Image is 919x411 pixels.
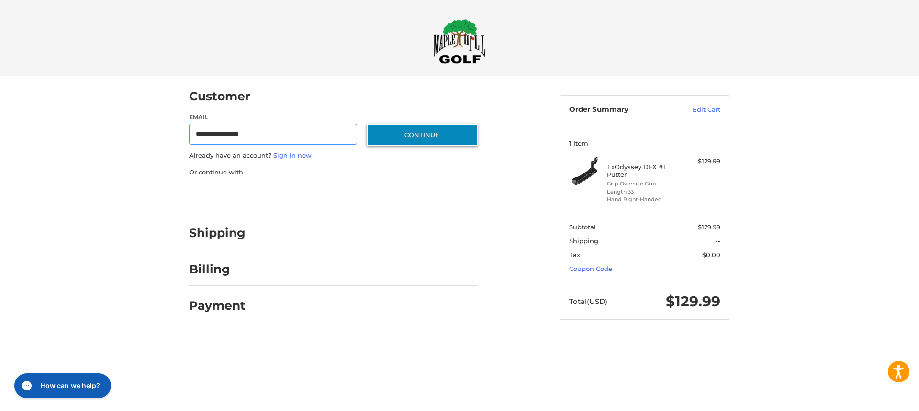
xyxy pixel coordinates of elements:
[607,180,680,188] li: Grip Oversize Grip
[267,186,339,204] iframe: PayPal-paylater
[569,140,720,147] h3: 1 Item
[702,251,720,259] span: $0.00
[10,370,114,401] iframe: Gorgias live chat messenger
[607,188,680,196] li: Length 33
[840,385,919,411] iframe: Google Customer Reviews
[189,168,478,177] p: Or continue with
[189,262,245,277] h2: Billing
[569,105,672,115] h3: Order Summary
[569,251,580,259] span: Tax
[607,195,680,204] li: Hand Right-Handed
[189,298,246,313] h2: Payment
[698,223,720,231] span: $129.99
[569,297,607,306] span: Total (USD)
[569,237,598,245] span: Shipping
[683,157,720,166] div: $129.99
[367,124,478,146] button: Continue
[569,223,596,231] span: Subtotal
[666,292,720,310] span: $129.99
[607,163,680,179] h4: 1 x Odyssey DFX #1 Putter
[189,89,250,104] h2: Customer
[672,105,720,115] a: Edit Cart
[433,19,486,64] img: Maple Hill Golf
[569,265,612,272] a: Coupon Code
[348,186,420,204] iframe: PayPal-venmo
[189,113,358,121] label: Email
[273,151,312,159] a: Sign in now
[189,151,478,161] p: Already have an account?
[716,237,720,245] span: --
[186,186,258,204] iframe: PayPal-paypal
[189,226,246,240] h2: Shipping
